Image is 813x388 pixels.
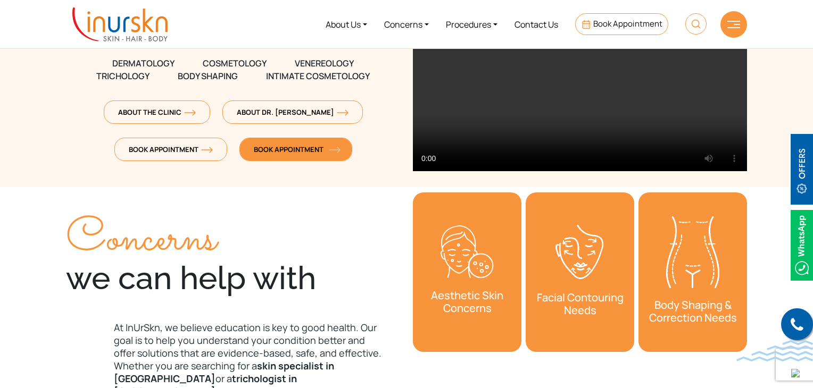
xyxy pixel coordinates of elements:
[254,145,338,154] span: Book Appointment
[526,192,634,352] a: Facial Contouring Needs
[575,13,668,35] a: Book Appointment
[791,134,813,205] img: offerBt
[239,138,352,161] a: Book Appointmentorange-arrow
[66,205,217,275] span: Concerns
[791,239,813,250] a: Whatsappicon
[506,4,567,44] a: Contact Us
[118,107,196,117] span: About The Clinic
[553,223,607,281] img: Facial Contouring Needs-icon-1
[413,192,521,352] div: 2 / 2
[317,4,376,44] a: About Us
[685,13,707,35] img: HeaderSearch
[114,138,227,161] a: Book Appointmentorange-arrow
[104,100,210,124] a: About The Clinicorange-arrow
[329,147,341,153] img: orange-arrow
[666,216,719,288] img: Body-Shaping-&-Correction-Needs
[222,100,363,124] a: About Dr. [PERSON_NAME]orange-arrow
[413,284,521,320] h3: Aesthetic Skin Concerns
[112,57,175,70] span: DERMATOLOGY
[437,4,506,44] a: Procedures
[178,70,238,82] span: Body Shaping
[441,225,494,279] img: Concerns-icon2
[638,293,747,330] h3: Body Shaping & Correction Needs
[266,70,370,82] span: Intimate Cosmetology
[791,369,800,377] img: up-blue-arrow.svg
[376,4,437,44] a: Concerns
[791,210,813,281] img: Whatsappicon
[203,57,267,70] span: COSMETOLOGY
[72,7,168,41] img: inurskn-logo
[184,109,196,116] img: orange-arrow
[638,192,747,352] a: Body Shaping & Correction Needs
[237,107,349,117] span: About Dr. [PERSON_NAME]
[295,57,354,70] span: VENEREOLOGY
[129,145,213,154] span: Book Appointment
[114,359,334,385] strong: skin specialist in [GEOGRAPHIC_DATA]
[526,286,634,322] h3: Facial Contouring Needs
[337,109,349,116] img: orange-arrow
[593,18,662,29] span: Book Appointment
[201,147,213,153] img: orange-arrow
[413,192,521,352] a: Aesthetic Skin Concerns
[736,340,813,361] img: bluewave
[66,219,400,297] div: we can help with
[96,70,150,82] span: TRICHOLOGY
[638,192,747,352] div: 2 / 2
[727,21,740,28] img: hamLine.svg
[526,192,634,352] div: 1 / 2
